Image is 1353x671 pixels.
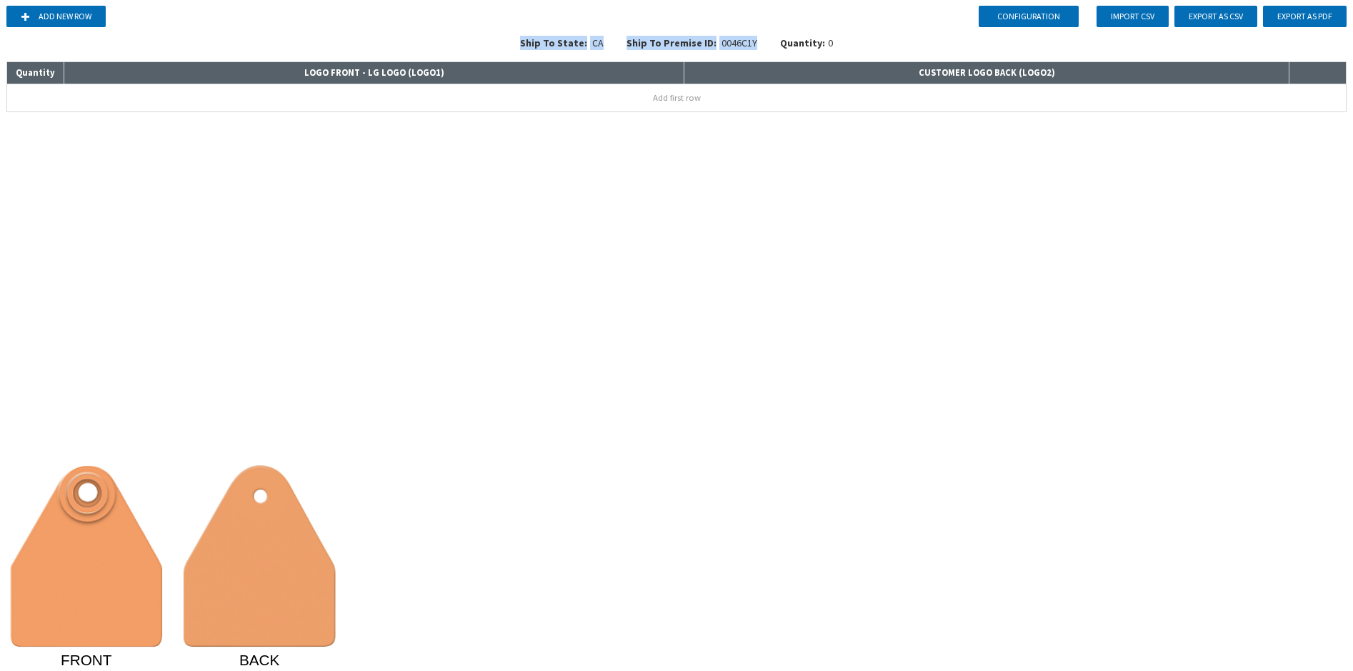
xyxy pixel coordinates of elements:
th: LOGO FRONT - LG LOGO ( LOGO1 ) [64,62,684,84]
span: Ship To State: [520,36,587,49]
th: Quantity [7,62,64,84]
div: 0046C1Y [615,36,769,59]
button: Export as PDF [1263,6,1347,27]
button: Add new row [6,6,106,27]
span: Quantity: [780,36,825,49]
div: CA [509,36,615,59]
div: 0 [780,36,833,50]
button: Configuration [979,6,1079,27]
button: Import CSV [1097,6,1169,27]
span: Ship To Premise ID: [626,36,717,49]
th: CUSTOMER LOGO BACK ( LOGO2 ) [684,62,1289,84]
tspan: BACK [239,652,280,668]
button: Add first row [7,84,1346,111]
button: Export as CSV [1174,6,1257,27]
tspan: FRONT [61,652,112,668]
